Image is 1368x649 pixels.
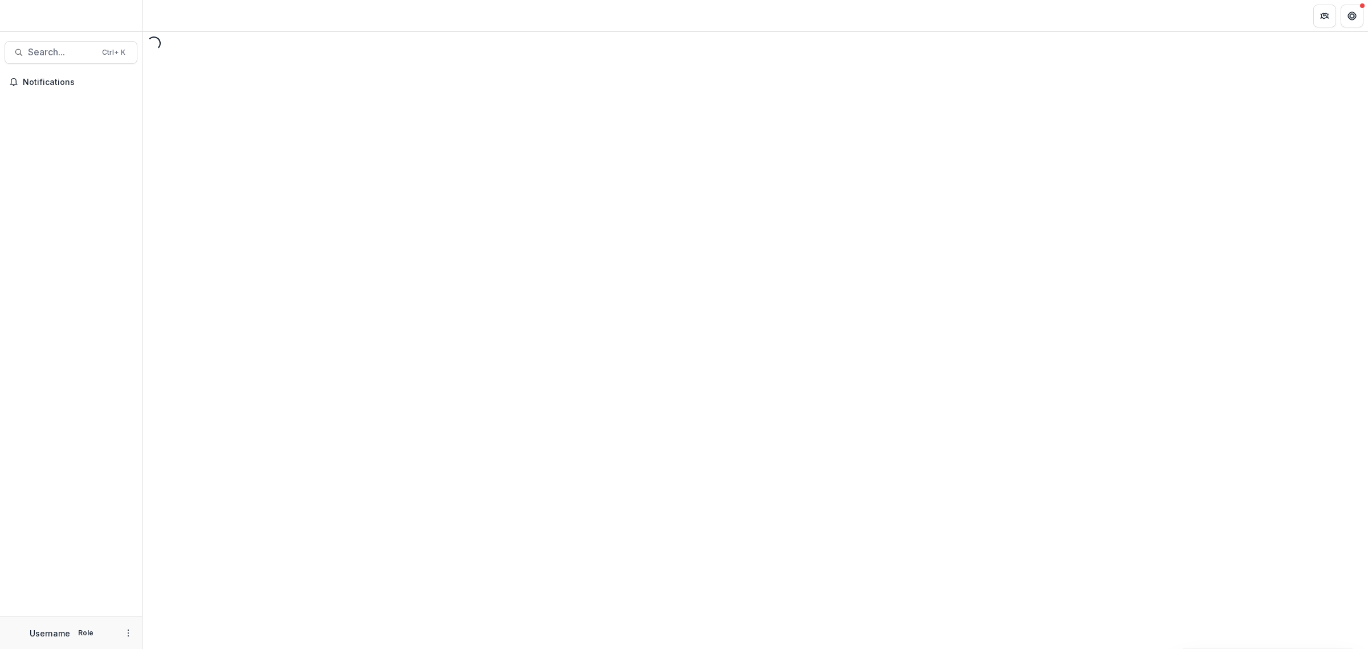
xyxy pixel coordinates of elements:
span: Notifications [23,78,133,87]
button: Get Help [1341,5,1363,27]
span: Search... [28,47,95,58]
p: Role [75,628,97,638]
button: Partners [1313,5,1336,27]
button: More [121,626,135,640]
button: Search... [5,41,137,64]
div: Ctrl + K [100,46,128,59]
p: Username [30,627,70,639]
button: Notifications [5,73,137,91]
